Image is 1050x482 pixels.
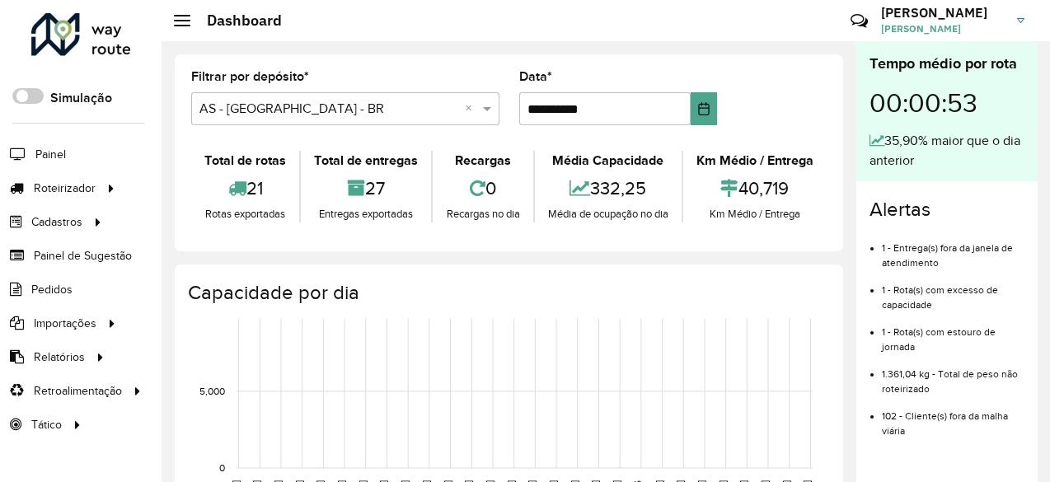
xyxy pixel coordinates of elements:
[305,171,427,206] div: 27
[199,386,225,396] text: 5,000
[687,171,823,206] div: 40,719
[465,99,479,119] span: Clear all
[687,206,823,222] div: Km Médio / Entrega
[305,206,427,222] div: Entregas exportadas
[188,281,827,305] h4: Capacidade por dia
[305,151,427,171] div: Total de entregas
[195,171,295,206] div: 21
[50,88,112,108] label: Simulação
[437,171,528,206] div: 0
[191,67,309,87] label: Filtrar por depósito
[882,312,1024,354] li: 1 - Rota(s) com estouro de jornada
[31,213,82,231] span: Cadastros
[870,75,1024,131] div: 00:00:53
[34,382,122,400] span: Retroalimentação
[870,131,1024,171] div: 35,90% maior que o dia anterior
[195,206,295,222] div: Rotas exportadas
[539,171,677,206] div: 332,25
[882,270,1024,312] li: 1 - Rota(s) com excesso de capacidade
[881,5,1005,21] h3: [PERSON_NAME]
[691,92,717,125] button: Choose Date
[882,396,1024,438] li: 102 - Cliente(s) fora da malha viária
[539,151,677,171] div: Média Capacidade
[882,354,1024,396] li: 1.361,04 kg - Total de peso não roteirizado
[195,151,295,171] div: Total de rotas
[870,53,1024,75] div: Tempo médio por rota
[882,228,1024,270] li: 1 - Entrega(s) fora da janela de atendimento
[519,67,552,87] label: Data
[31,416,62,433] span: Tático
[870,198,1024,222] h4: Alertas
[687,151,823,171] div: Km Médio / Entrega
[34,315,96,332] span: Importações
[31,281,73,298] span: Pedidos
[35,146,66,163] span: Painel
[190,12,282,30] h2: Dashboard
[539,206,677,222] div: Média de ocupação no dia
[219,462,225,473] text: 0
[34,349,85,366] span: Relatórios
[34,247,132,264] span: Painel de Sugestão
[881,21,1005,36] span: [PERSON_NAME]
[34,180,96,197] span: Roteirizador
[437,206,528,222] div: Recargas no dia
[841,3,877,39] a: Contato Rápido
[437,151,528,171] div: Recargas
